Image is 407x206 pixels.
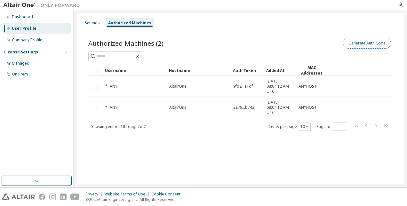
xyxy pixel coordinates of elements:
[12,61,29,66] div: Managed
[88,39,164,48] span: Authorized Machines (2)
[233,65,261,75] div: Auth Token
[267,79,293,94] span: [DATE] 08:04:12 AM UTC
[169,84,187,89] span: AltairOne
[233,105,254,110] span: 2a79...b742
[298,65,325,76] div: MAC Addresses
[233,84,253,89] span: 9fd2...a1df
[300,124,309,129] button: 10
[3,2,83,8] img: Altair One
[299,84,317,89] span: ANYHOST
[151,192,184,197] div: Cookie Consent
[91,124,146,129] span: Showing entries 1 through 2 of 2
[49,194,56,200] img: instagram.svg
[343,38,391,49] button: Generate Auth Code
[85,197,184,202] p: © 2025 Altair Engineering, Inc. All Rights Reserved.
[60,194,67,200] img: linkedin.svg
[105,84,118,89] span: * (ANY)
[169,65,228,75] div: Hostname
[169,105,187,110] span: AltairOne
[108,20,151,26] div: Authorized Machines
[12,37,42,43] div: Company Profile
[316,123,347,131] span: Page n.
[85,20,100,26] div: Settings
[39,194,45,200] img: facebook.svg
[4,50,38,55] div: License Settings
[85,192,104,197] div: Privacy
[267,100,293,115] span: [DATE] 08:04:12 AM UTC
[268,123,311,131] span: Items per page
[12,72,28,77] div: On Prem
[105,105,118,110] span: * (ANY)
[2,194,35,200] img: altair_logo.svg
[105,65,164,75] div: Username
[12,26,36,31] div: User Profile
[299,105,317,110] span: ANYHOST
[266,65,293,75] div: Added At
[70,194,80,200] img: youtube.svg
[12,14,33,20] div: Dashboard
[104,192,151,197] div: Website Terms of Use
